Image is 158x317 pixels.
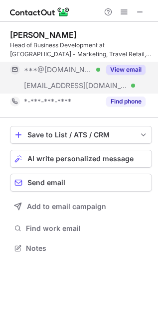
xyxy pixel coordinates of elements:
[24,65,93,74] span: ***@[DOMAIN_NAME]
[10,126,152,144] button: save-profile-one-click
[10,30,77,40] div: [PERSON_NAME]
[27,203,106,211] span: Add to email campaign
[10,41,152,59] div: Head of Business Development at [GEOGRAPHIC_DATA] - Marketing, Travel Retail, Product Development...
[106,97,146,106] button: Reveal Button
[26,244,148,253] span: Notes
[27,179,65,187] span: Send email
[10,174,152,192] button: Send email
[106,65,146,75] button: Reveal Button
[10,6,70,18] img: ContactOut v5.3.10
[27,131,135,139] div: Save to List / ATS / CRM
[10,241,152,255] button: Notes
[10,198,152,215] button: Add to email campaign
[26,224,148,233] span: Find work email
[10,221,152,235] button: Find work email
[10,150,152,168] button: AI write personalized message
[24,81,128,90] span: [EMAIL_ADDRESS][DOMAIN_NAME]
[27,155,134,163] span: AI write personalized message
